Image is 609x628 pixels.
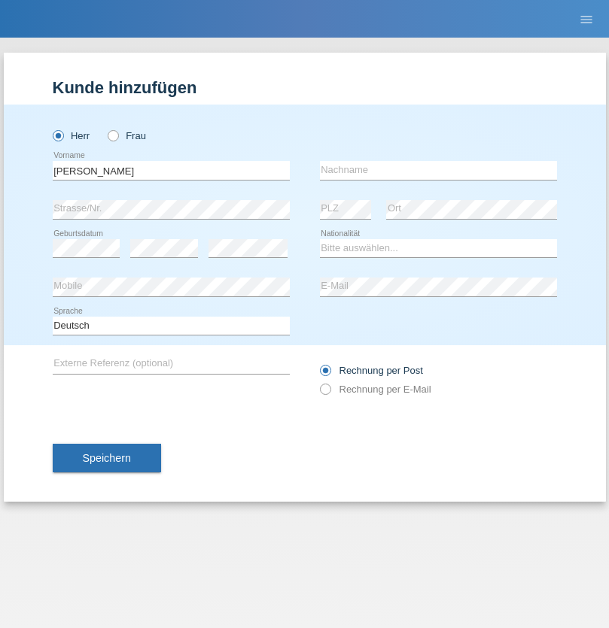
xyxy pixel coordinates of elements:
[53,130,90,141] label: Herr
[83,452,131,464] span: Speichern
[320,384,431,395] label: Rechnung per E-Mail
[320,365,330,384] input: Rechnung per Post
[53,444,161,472] button: Speichern
[579,12,594,27] i: menu
[320,365,423,376] label: Rechnung per Post
[108,130,146,141] label: Frau
[53,130,62,140] input: Herr
[53,78,557,97] h1: Kunde hinzufügen
[571,14,601,23] a: menu
[320,384,330,402] input: Rechnung per E-Mail
[108,130,117,140] input: Frau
